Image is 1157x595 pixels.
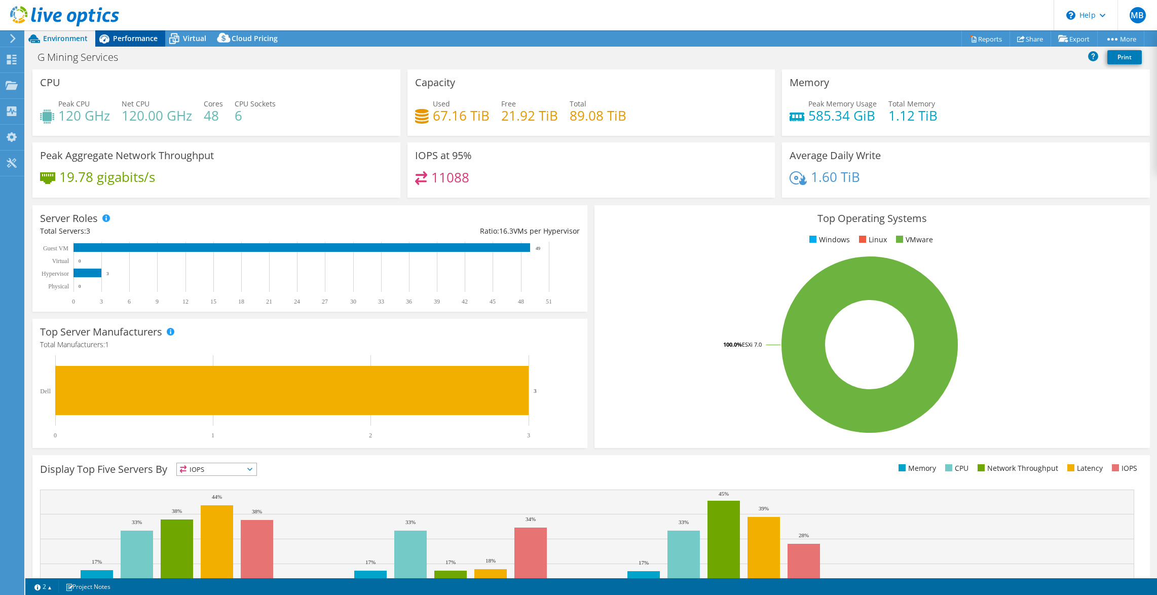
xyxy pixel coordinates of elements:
text: 33% [405,519,416,525]
a: Share [1010,31,1051,47]
span: 16.3 [499,226,513,236]
text: 39% [759,505,769,511]
span: CPU Sockets [235,99,276,108]
h3: Peak Aggregate Network Throughput [40,150,214,161]
h3: Server Roles [40,213,98,224]
li: VMware [893,234,933,245]
a: Export [1051,31,1098,47]
li: Windows [807,234,850,245]
text: 45% [719,491,729,497]
h3: CPU [40,77,60,88]
h4: 6 [235,110,276,121]
span: Free [501,99,516,108]
text: 0 [79,258,81,264]
text: 42 [462,298,468,305]
a: More [1097,31,1144,47]
span: 3 [86,226,90,236]
span: Used [433,99,450,108]
text: 28% [799,532,809,538]
text: 44% [212,494,222,500]
h4: 67.16 TiB [433,110,490,121]
text: 51 [546,298,552,305]
li: Latency [1065,463,1103,474]
text: 0 [79,284,81,289]
h4: 120.00 GHz [122,110,192,121]
h4: 21.92 TiB [501,110,558,121]
text: 17% [365,559,376,565]
h4: 48 [204,110,223,121]
text: 18% [486,557,496,564]
text: 24 [294,298,300,305]
li: CPU [943,463,968,474]
svg: \n [1066,11,1075,20]
li: Network Throughput [975,463,1058,474]
text: Hypervisor [42,270,69,277]
span: 1 [105,340,109,349]
text: 30 [350,298,356,305]
text: Guest VM [43,245,68,252]
li: Memory [896,463,936,474]
text: 36 [406,298,412,305]
text: 34% [526,516,536,522]
text: 9 [156,298,159,305]
a: 2 [27,580,59,593]
text: 33 [378,298,384,305]
span: Peak Memory Usage [808,99,877,108]
text: 0 [54,432,57,439]
tspan: 100.0% [723,341,742,348]
text: 12 [182,298,189,305]
h1: G Mining Services [33,52,134,63]
h4: 120 GHz [58,110,110,121]
span: Net CPU [122,99,150,108]
h4: 89.08 TiB [570,110,626,121]
text: 33% [679,519,689,525]
text: 1 [211,432,214,439]
text: 2 [369,432,372,439]
div: Ratio: VMs per Hypervisor [310,226,580,237]
text: 6 [128,298,131,305]
text: 3 [534,388,537,394]
div: Total Servers: [40,226,310,237]
h4: 1.12 TiB [888,110,938,121]
text: 38% [172,508,182,514]
span: IOPS [177,463,256,475]
text: 18 [238,298,244,305]
h3: Average Daily Write [790,150,881,161]
tspan: ESXi 7.0 [742,341,762,348]
h4: Total Manufacturers: [40,339,580,350]
text: 15 [210,298,216,305]
span: Performance [113,33,158,43]
span: Virtual [183,33,206,43]
li: Linux [856,234,887,245]
h3: Top Operating Systems [602,213,1142,224]
text: Virtual [52,257,69,265]
text: 27 [322,298,328,305]
h4: 1.60 TiB [811,171,860,182]
text: 3 [527,432,530,439]
text: 17% [639,560,649,566]
text: 39 [434,298,440,305]
h3: Top Server Manufacturers [40,326,162,338]
span: Total Memory [888,99,935,108]
text: 17% [445,559,456,565]
text: 17% [92,559,102,565]
span: Cores [204,99,223,108]
text: 48 [518,298,524,305]
text: Dell [40,388,51,395]
text: 49 [536,246,541,251]
text: 3 [100,298,103,305]
h4: 585.34 GiB [808,110,877,121]
a: Project Notes [58,580,118,593]
h3: Memory [790,77,829,88]
a: Print [1107,50,1142,64]
span: Environment [43,33,88,43]
text: 38% [252,508,262,514]
li: IOPS [1109,463,1137,474]
h3: Capacity [415,77,455,88]
h4: 11088 [431,172,469,183]
text: 33% [132,519,142,525]
text: 21 [266,298,272,305]
text: 0 [72,298,75,305]
text: 45 [490,298,496,305]
text: Physical [48,283,69,290]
